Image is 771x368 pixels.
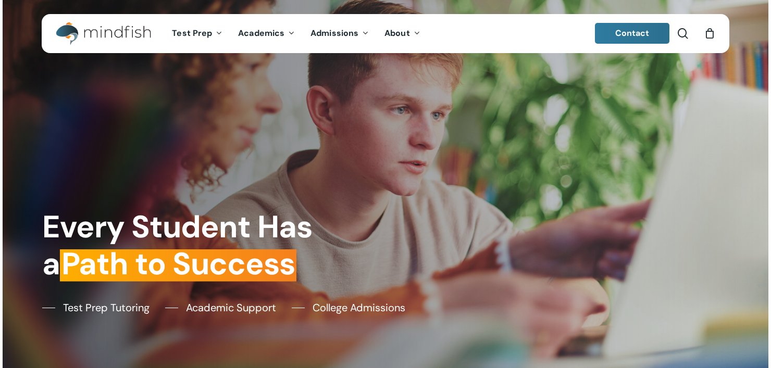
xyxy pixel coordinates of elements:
[165,300,276,315] a: Academic Support
[384,28,410,39] span: About
[164,14,428,53] nav: Main Menu
[377,29,428,38] a: About
[238,28,284,39] span: Academics
[313,300,405,315] span: College Admissions
[42,208,379,282] h1: Every Student Has a
[595,23,670,44] a: Contact
[63,300,150,315] span: Test Prep Tutoring
[164,29,230,38] a: Test Prep
[292,300,405,315] a: College Admissions
[42,14,729,53] header: Main Menu
[303,29,377,38] a: Admissions
[230,29,303,38] a: Academics
[186,300,276,315] span: Academic Support
[172,28,212,39] span: Test Prep
[615,28,650,39] span: Contact
[60,244,296,284] em: Path to Success
[310,28,358,39] span: Admissions
[42,300,150,315] a: Test Prep Tutoring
